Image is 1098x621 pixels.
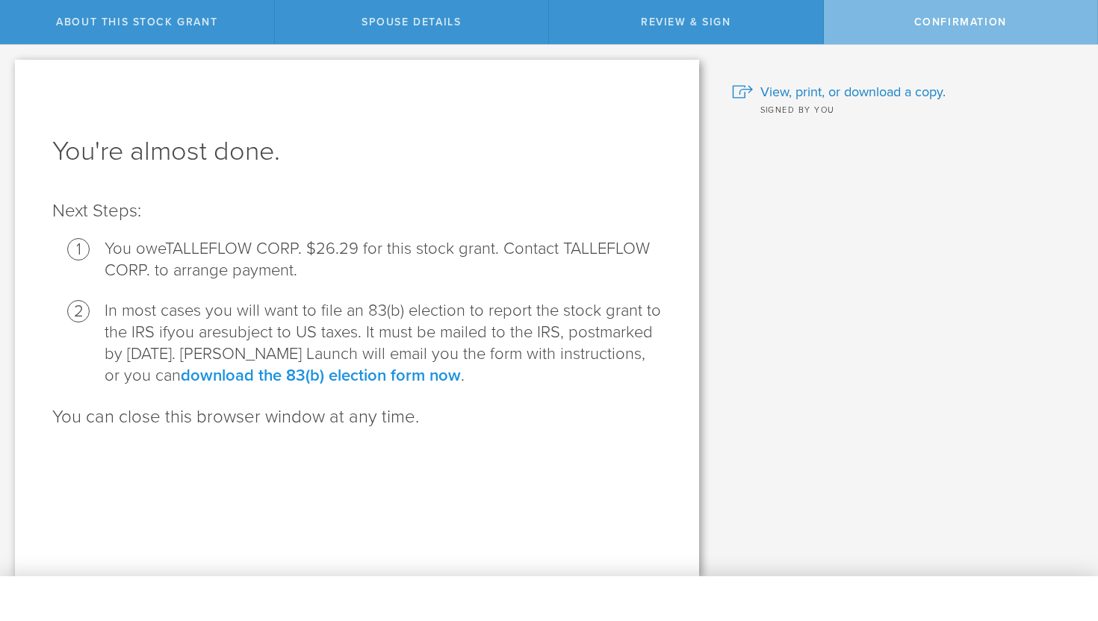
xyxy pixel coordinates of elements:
[362,16,461,28] span: Spouse Details
[105,238,662,281] li: TALLEFLOW CORP. $26.29 for this stock grant. Contact TALLEFLOW CORP. to arrange payment.
[56,16,217,28] span: About this stock grant
[641,16,731,28] span: Review & Sign
[914,16,1007,28] span: Confirmation
[760,82,946,102] span: View, print, or download a copy.
[52,405,662,429] p: You can close this browser window at any time.
[105,239,165,258] span: You owe
[732,102,1076,116] div: Signed by you
[52,199,662,223] p: Next Steps:
[52,134,662,169] h1: You're almost done.
[167,322,221,342] span: you are
[105,300,662,387] li: In most cases you will want to file an 83(b) election to report the stock grant to the IRS if sub...
[181,366,461,385] a: download the 83(b) election form now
